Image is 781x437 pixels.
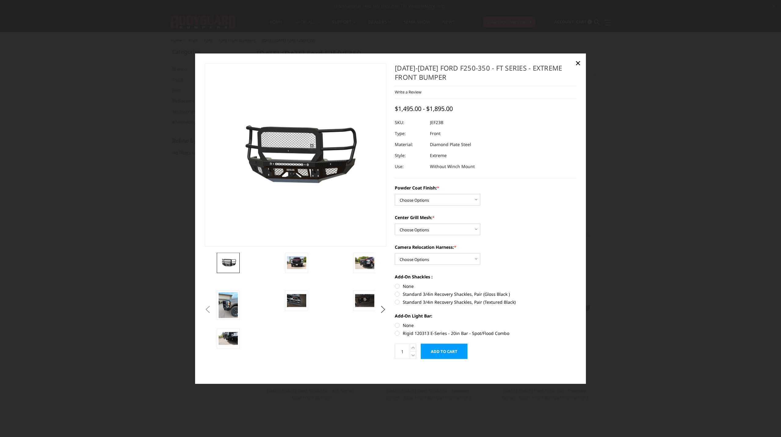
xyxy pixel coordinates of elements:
[395,244,576,250] label: Camera Relocation Harness:
[219,332,238,345] img: 2023-2026 Ford F250-350 - FT Series - Extreme Front Bumper
[395,117,425,128] dt: SKU:
[573,58,583,68] a: Close
[395,139,425,150] dt: Material:
[395,150,425,161] dt: Style:
[395,89,421,95] a: Write a Review
[430,150,447,161] dd: Extreme
[395,313,576,319] label: Add-On Light Bar:
[395,322,576,329] label: None
[205,63,387,246] a: 2023-2026 Ford F250-350 - FT Series - Extreme Front Bumper
[395,283,576,289] label: None
[287,256,306,269] img: 2023-2026 Ford F250-350 - FT Series - Extreme Front Bumper
[575,56,581,69] span: ×
[379,305,388,314] button: Next
[355,294,374,307] img: 2023-2026 Ford F250-350 - FT Series - Extreme Front Bumper
[395,105,453,113] span: $1,495.00 - $1,895.00
[203,305,213,314] button: Previous
[395,63,576,86] h1: [DATE]-[DATE] Ford F250-350 - FT Series - Extreme Front Bumper
[395,274,576,280] label: Add-On Shackles :
[421,344,467,359] input: Add to Cart
[219,292,238,318] img: 2023-2026 Ford F250-350 - FT Series - Extreme Front Bumper
[395,330,576,336] label: Rigid 120313 E-Series - 20in Bar - Spot/Flood Combo
[395,161,425,172] dt: Use:
[430,161,475,172] dd: Without Winch Mount
[395,128,425,139] dt: Type:
[395,299,576,305] label: Standard 3/4in Recovery Shackles, Pair (Textured Black)
[355,256,374,269] img: 2023-2026 Ford F250-350 - FT Series - Extreme Front Bumper
[395,291,576,297] label: Standard 3/4in Recovery Shackles, Pair (Gloss Black )
[287,294,306,307] img: 2023-2026 Ford F250-350 - FT Series - Extreme Front Bumper
[395,214,576,221] label: Center Grill Mesh:
[430,117,443,128] dd: JEF23B
[219,258,238,267] img: 2023-2026 Ford F250-350 - FT Series - Extreme Front Bumper
[430,139,471,150] dd: Diamond Plate Steel
[395,185,576,191] label: Powder Coat Finish:
[430,128,441,139] dd: Front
